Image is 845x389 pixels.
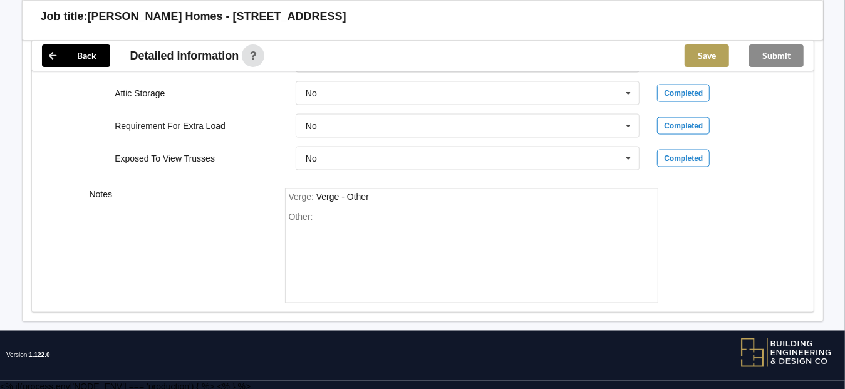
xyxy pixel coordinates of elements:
div: Completed [657,150,710,167]
span: Verge : [289,192,316,202]
h3: [PERSON_NAME] Homes - [STREET_ADDRESS] [88,9,346,24]
div: No [306,122,317,130]
button: Save [685,44,729,67]
button: Back [42,44,110,67]
div: No [306,89,317,98]
div: Completed [657,117,710,135]
span: Version: [6,331,50,381]
div: Notes [81,188,276,303]
div: Verge [316,192,369,202]
h3: Job title: [41,9,88,24]
div: No [306,154,317,163]
span: Other: [289,212,313,222]
label: Exposed To View Trusses [115,153,215,163]
div: Completed [657,85,710,102]
form: notes-field [285,188,658,303]
img: BEDC logo [740,337,832,368]
label: Attic Storage [115,88,165,98]
span: Detailed information [130,50,239,61]
label: Requirement For Extra Load [115,121,226,131]
span: 1.122.0 [29,352,49,359]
